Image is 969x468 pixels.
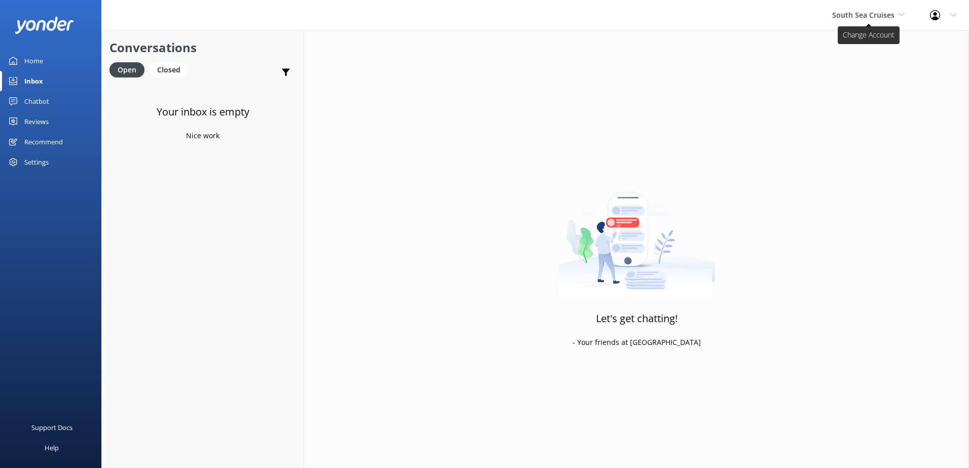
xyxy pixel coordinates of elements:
div: Open [109,62,144,77]
div: Settings [24,152,49,172]
div: Reviews [24,111,49,132]
div: Chatbot [24,91,49,111]
h3: Let's get chatting! [596,310,678,327]
div: Support Docs [31,417,72,438]
h3: Your inbox is empty [157,104,249,120]
img: artwork of a man stealing a conversation from at giant smartphone [558,171,715,297]
a: Closed [150,64,193,75]
h2: Conversations [109,38,296,57]
a: Open [109,64,150,75]
div: Help [45,438,59,458]
p: Nice work [186,130,219,141]
div: Inbox [24,71,43,91]
div: Home [24,51,43,71]
div: Closed [150,62,188,77]
div: Recommend [24,132,63,152]
span: South Sea Cruises [832,10,895,20]
img: yonder-white-logo.png [15,17,73,33]
p: - Your friends at [GEOGRAPHIC_DATA] [573,337,701,348]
